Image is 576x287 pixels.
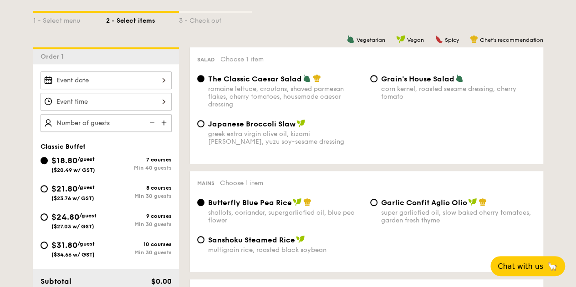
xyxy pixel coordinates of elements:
span: Chef's recommendation [480,37,543,43]
input: Event time [41,93,172,111]
span: /guest [77,156,95,162]
img: icon-chef-hat.a58ddaea.svg [303,198,311,206]
div: 3 - Check out [179,13,252,25]
div: Min 40 guests [106,165,172,171]
span: Order 1 [41,53,67,60]
img: icon-vegan.f8ff3823.svg [396,35,405,43]
span: ($20.49 w/ GST) [51,167,95,173]
input: Grain's House Saladcorn kernel, roasted sesame dressing, cherry tomato [370,75,377,82]
span: Butterfly Blue Pea Rice [208,198,292,207]
div: corn kernel, roasted sesame dressing, cherry tomato [381,85,536,101]
img: icon-add.58712e84.svg [158,114,172,131]
img: icon-vegan.f8ff3823.svg [293,198,302,206]
input: Garlic Confit Aglio Oliosuper garlicfied oil, slow baked cherry tomatoes, garden fresh thyme [370,199,377,206]
img: icon-spicy.37a8142b.svg [435,35,443,43]
input: Sanshoku Steamed Ricemultigrain rice, roasted black soybean [197,236,204,243]
span: The Classic Caesar Salad [208,75,302,83]
span: /guest [77,241,95,247]
img: icon-vegetarian.fe4039eb.svg [455,74,464,82]
span: Choose 1 item [220,55,264,63]
button: Chat with us🦙 [490,256,565,276]
div: shallots, coriander, supergarlicfied oil, blue pea flower [208,209,363,224]
input: The Classic Caesar Saladromaine lettuce, croutons, shaved parmesan flakes, cherry tomatoes, house... [197,75,204,82]
span: Sanshoku Steamed Rice [208,236,295,244]
div: multigrain rice, roasted black soybean [208,246,363,254]
span: Spicy [445,37,459,43]
span: /guest [79,212,97,219]
span: Choose 1 item [220,179,263,187]
img: icon-vegan.f8ff3823.svg [296,235,305,243]
span: Garlic Confit Aglio Olio [381,198,467,207]
span: ($23.76 w/ GST) [51,195,94,201]
span: ($27.03 w/ GST) [51,223,94,230]
img: icon-vegan.f8ff3823.svg [468,198,477,206]
input: Number of guests [41,114,172,132]
span: $31.80 [51,240,77,250]
div: 1 - Select menu [33,13,106,25]
input: Butterfly Blue Pea Riceshallots, coriander, supergarlicfied oil, blue pea flower [197,199,204,206]
input: $21.80/guest($23.76 w/ GST)8 coursesMin 30 guests [41,185,48,192]
div: super garlicfied oil, slow baked cherry tomatoes, garden fresh thyme [381,209,536,224]
span: Grain's House Salad [381,75,454,83]
span: Subtotal [41,277,71,286]
img: icon-vegetarian.fe4039eb.svg [347,35,355,43]
span: /guest [77,184,95,191]
input: $18.80/guest($20.49 w/ GST)7 coursesMin 40 guests [41,157,48,164]
span: $0.00 [151,277,171,286]
span: Chat with us [498,262,543,271]
div: 8 courses [106,185,172,191]
div: 2 - Select items [106,13,179,25]
input: Japanese Broccoli Slawgreek extra virgin olive oil, kizami [PERSON_NAME], yuzu soy-sesame dressing [197,120,204,127]
span: $21.80 [51,184,77,194]
div: 7 courses [106,156,172,163]
input: Event date [41,71,172,89]
img: icon-vegan.f8ff3823.svg [296,119,306,127]
span: Salad [197,56,215,63]
span: Japanese Broccoli Slaw [208,120,296,128]
img: icon-chef-hat.a58ddaea.svg [313,74,321,82]
img: icon-reduce.1d2dbef1.svg [144,114,158,131]
div: 10 courses [106,241,172,247]
div: romaine lettuce, croutons, shaved parmesan flakes, cherry tomatoes, housemade caesar dressing [208,85,363,108]
img: icon-vegetarian.fe4039eb.svg [303,74,311,82]
div: greek extra virgin olive oil, kizami [PERSON_NAME], yuzu soy-sesame dressing [208,130,363,146]
input: $24.80/guest($27.03 w/ GST)9 coursesMin 30 guests [41,213,48,221]
span: 🦙 [547,261,558,272]
span: Vegetarian [357,37,385,43]
div: 9 courses [106,213,172,219]
span: Vegan [407,37,424,43]
span: $24.80 [51,212,79,222]
span: Mains [197,180,214,186]
div: Min 30 guests [106,193,172,199]
div: Min 30 guests [106,249,172,256]
input: $31.80/guest($34.66 w/ GST)10 coursesMin 30 guests [41,242,48,249]
span: $18.80 [51,156,77,166]
img: icon-chef-hat.a58ddaea.svg [479,198,487,206]
span: ($34.66 w/ GST) [51,252,95,258]
div: Min 30 guests [106,221,172,227]
img: icon-chef-hat.a58ddaea.svg [470,35,478,43]
span: Classic Buffet [41,143,86,151]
